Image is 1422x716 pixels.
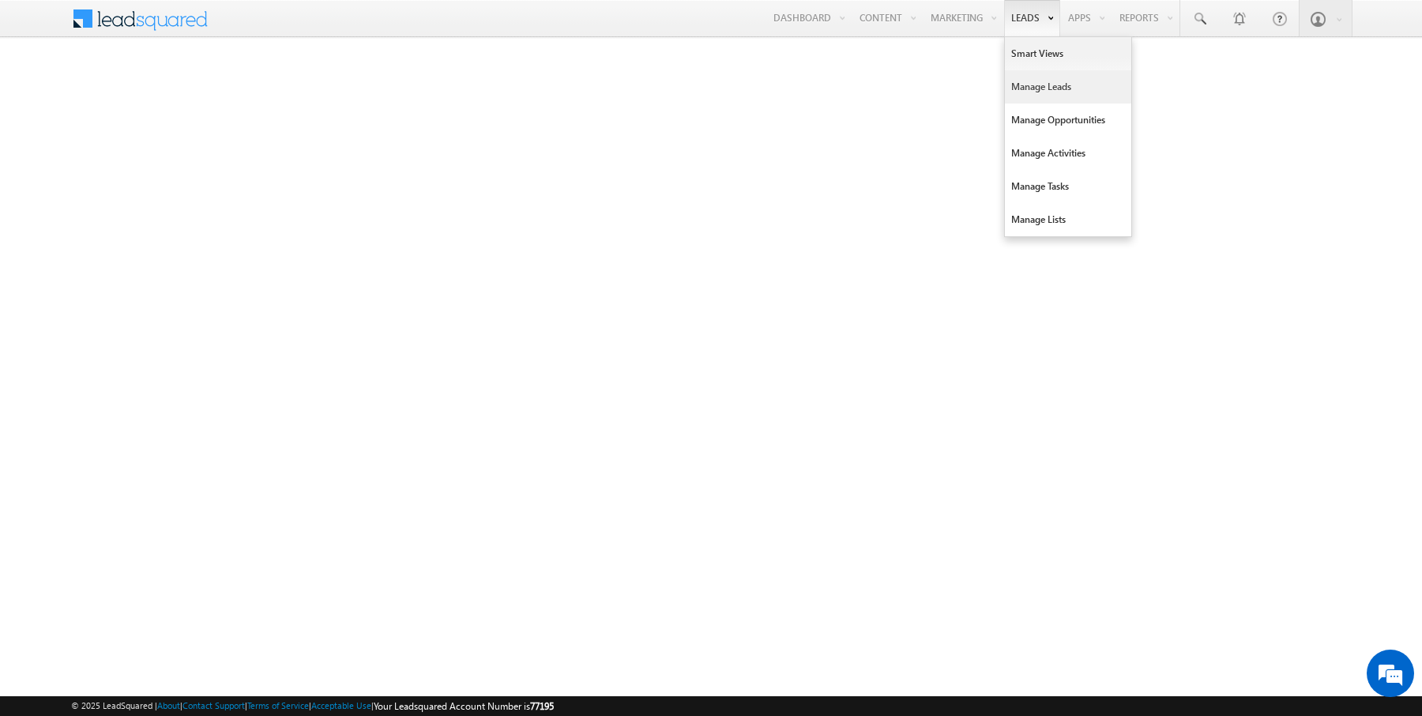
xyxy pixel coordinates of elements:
div: Minimize live chat window [259,8,297,46]
span: Your Leadsquared Account Number is [374,700,554,712]
a: Manage Leads [1005,70,1131,104]
a: About [157,700,180,710]
span: 77195 [530,700,554,712]
a: Manage Opportunities [1005,104,1131,137]
a: Manage Activities [1005,137,1131,170]
a: Manage Lists [1005,203,1131,236]
a: Smart Views [1005,37,1131,70]
a: Manage Tasks [1005,170,1131,203]
a: Terms of Service [247,700,309,710]
textarea: Type your message and hit 'Enter' [21,146,288,474]
div: Chat with us now [82,83,265,104]
em: Start Chat [215,487,287,508]
img: d_60004797649_company_0_60004797649 [27,83,66,104]
span: © 2025 LeadSquared | | | | | [71,699,554,714]
a: Contact Support [182,700,245,710]
a: Acceptable Use [311,700,371,710]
